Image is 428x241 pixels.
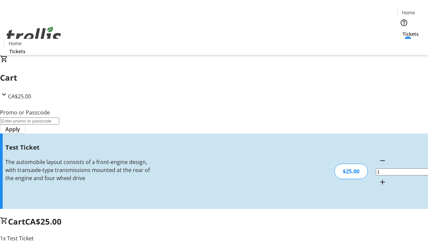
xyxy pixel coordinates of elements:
img: Orient E2E Organization PFy9B383RV's Logo [4,19,64,53]
button: Help [397,16,411,29]
a: Home [398,9,419,16]
button: Cart [397,37,411,51]
h3: Test Ticket [5,143,151,152]
a: Tickets [397,30,424,37]
span: CA$25.00 [25,216,62,227]
span: Home [402,9,415,16]
span: CA$25.00 [8,93,31,100]
span: Apply [5,125,20,133]
div: The automobile layout consists of a front-engine design, with transaxle-type transmissions mounte... [5,158,151,182]
a: Tickets [4,48,31,55]
button: Decrement by one [376,154,389,167]
button: Increment by one [376,175,389,189]
span: Tickets [9,48,25,55]
div: $25.00 [334,164,368,179]
span: Home [9,40,22,47]
a: Home [4,40,26,47]
span: Tickets [403,30,419,37]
